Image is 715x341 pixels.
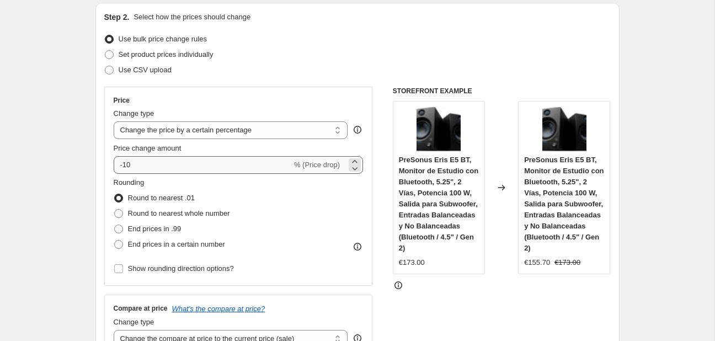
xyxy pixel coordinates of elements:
[524,156,604,252] span: PreSonus Eris E5 BT, Monitor de Estudio con Bluetooth, 5.25", 2 Vías, Potencia 100 W, Salida para...
[128,194,195,202] span: Round to nearest .01
[114,178,145,187] span: Rounding
[417,107,461,151] img: 71ZG0Pjz9QL._AC_SL1500_80x.jpg
[114,144,182,152] span: Price change amount
[399,257,425,268] div: €173.00
[294,161,340,169] span: % (Price drop)
[524,257,550,268] div: €155.70
[393,87,611,95] h6: STOREFRONT EXAMPLE
[128,209,230,217] span: Round to nearest whole number
[114,318,154,326] span: Change type
[114,109,154,118] span: Change type
[114,96,130,105] h3: Price
[119,50,214,58] span: Set product prices individually
[104,12,130,23] h2: Step 2.
[128,264,234,273] span: Show rounding direction options?
[554,257,580,268] strike: €173.00
[119,66,172,74] span: Use CSV upload
[119,35,207,43] span: Use bulk price change rules
[352,124,363,135] div: help
[399,156,478,252] span: PreSonus Eris E5 BT, Monitor de Estudio con Bluetooth, 5.25", 2 Vías, Potencia 100 W, Salida para...
[542,107,586,151] img: 71ZG0Pjz9QL._AC_SL1500_80x.jpg
[128,240,225,248] span: End prices in a certain number
[114,156,292,174] input: -15
[172,305,265,313] button: What's the compare at price?
[114,304,168,313] h3: Compare at price
[134,12,250,23] p: Select how the prices should change
[128,225,182,233] span: End prices in .99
